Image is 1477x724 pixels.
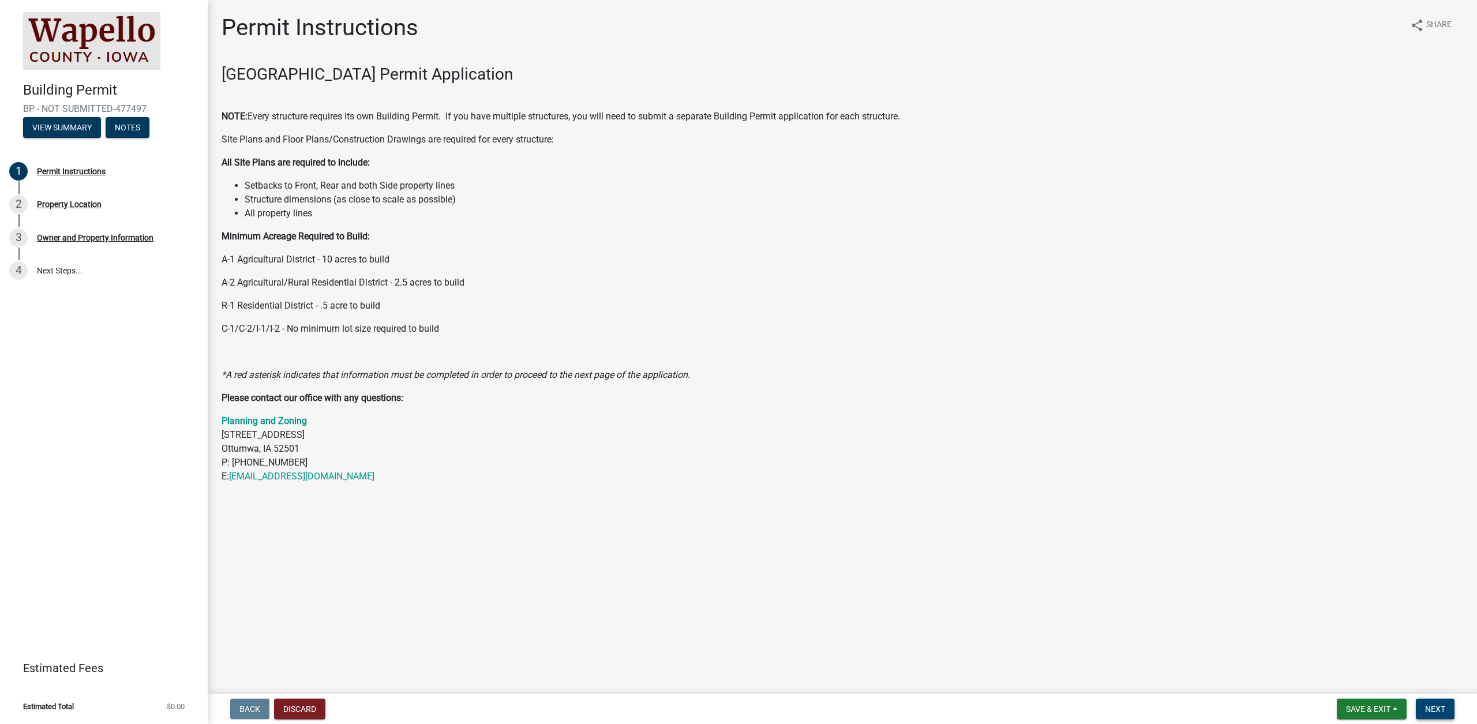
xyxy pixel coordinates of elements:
div: Permit Instructions [37,167,106,175]
li: Structure dimensions (as close to scale as possible) [245,193,1463,207]
p: Every structure requires its own Building Permit. If you have multiple structures, you will need ... [222,110,1463,123]
div: 4 [9,261,28,280]
span: $0.00 [167,703,185,710]
button: Back [230,699,269,719]
strong: All Site Plans are required to include: [222,157,370,168]
a: Estimated Fees [9,657,189,680]
a: Planning and Zoning [222,415,307,426]
p: A-2 Agricultural/Rural Residential District - 2.5 acres to build [222,276,1463,290]
p: Site Plans and Floor Plans/Construction Drawings are required for every structure: [222,133,1463,147]
p: [STREET_ADDRESS] Ottumwa, IA 52501 P: [PHONE_NUMBER] E: [222,414,1463,483]
div: 2 [9,195,28,213]
button: Save & Exit [1337,699,1407,719]
span: Back [239,704,260,714]
span: Next [1425,704,1445,714]
button: Discard [274,699,325,719]
i: share [1410,18,1424,32]
li: Setbacks to Front, Rear and both Side property lines [245,179,1463,193]
span: Estimated Total [23,703,74,710]
span: BP - NOT SUBMITTED-477497 [23,103,185,114]
button: Notes [106,117,149,138]
span: Share [1426,18,1452,32]
p: R-1 Residential District - .5 acre to build [222,299,1463,313]
strong: Minimum Acreage Required to Build: [222,231,370,242]
div: 3 [9,228,28,247]
strong: NOTE: [222,111,248,122]
h1: Permit Instructions [222,14,418,42]
p: A-1 Agricultural District - 10 acres to build [222,253,1463,267]
div: 1 [9,162,28,181]
p: C-1/C-2/I-1/I-2 - No minimum lot size required to build [222,322,1463,336]
button: Next [1416,699,1454,719]
wm-modal-confirm: Notes [106,123,149,133]
button: shareShare [1401,14,1461,36]
i: *A red asterisk indicates that information must be completed in order to proceed to the next page... [222,369,690,380]
strong: Please contact our office with any questions: [222,392,403,403]
button: View Summary [23,117,101,138]
h4: Building Permit [23,82,198,99]
div: Owner and Property Information [37,234,153,242]
span: Save & Exit [1346,704,1390,714]
h3: [GEOGRAPHIC_DATA] Permit Application [222,65,1463,84]
img: Wapello County, Iowa [23,12,160,70]
div: Property Location [37,200,102,208]
wm-modal-confirm: Summary [23,123,101,133]
li: All property lines [245,207,1463,220]
a: [EMAIL_ADDRESS][DOMAIN_NAME] [229,471,374,482]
